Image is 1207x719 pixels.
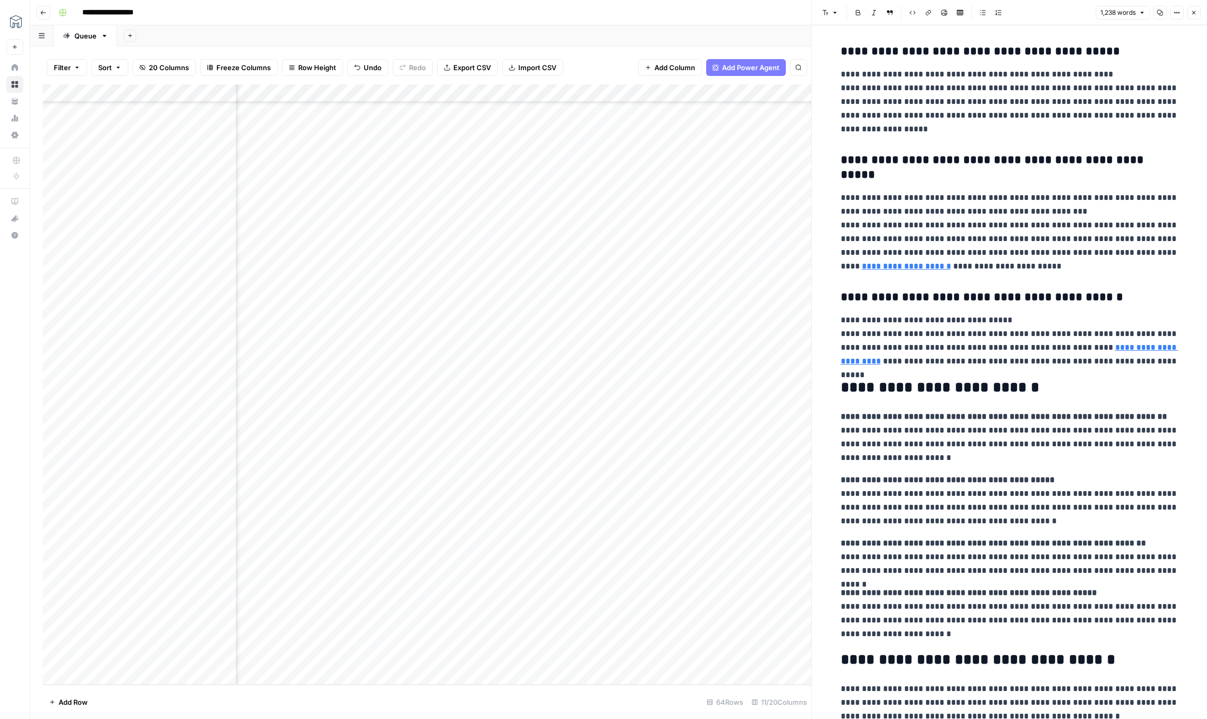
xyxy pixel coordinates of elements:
[706,59,786,76] button: Add Power Agent
[6,227,23,244] button: Help + Support
[91,59,128,76] button: Sort
[409,62,426,73] span: Redo
[6,93,23,110] a: Your Data
[54,62,71,73] span: Filter
[149,62,189,73] span: 20 Columns
[298,62,336,73] span: Row Height
[200,59,278,76] button: Freeze Columns
[1100,8,1136,17] span: 1,238 words
[453,62,491,73] span: Export CSV
[437,59,498,76] button: Export CSV
[6,210,23,227] button: What's new?
[393,59,433,76] button: Redo
[6,110,23,127] a: Usage
[502,59,563,76] button: Import CSV
[722,62,780,73] span: Add Power Agent
[59,697,88,707] span: Add Row
[347,59,388,76] button: Undo
[6,59,23,76] a: Home
[638,59,702,76] button: Add Column
[518,62,556,73] span: Import CSV
[54,25,117,46] a: Queue
[1096,6,1150,20] button: 1,238 words
[6,76,23,93] a: Browse
[6,193,23,210] a: AirOps Academy
[74,31,97,41] div: Queue
[132,59,196,76] button: 20 Columns
[364,62,382,73] span: Undo
[747,694,811,711] div: 11/20 Columns
[6,8,23,35] button: Workspace: MESA
[6,127,23,143] a: Settings
[47,59,87,76] button: Filter
[654,62,695,73] span: Add Column
[282,59,343,76] button: Row Height
[98,62,112,73] span: Sort
[702,694,747,711] div: 64 Rows
[216,62,271,73] span: Freeze Columns
[43,694,94,711] button: Add Row
[6,12,25,31] img: MESA Logo
[7,210,23,226] div: What's new?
